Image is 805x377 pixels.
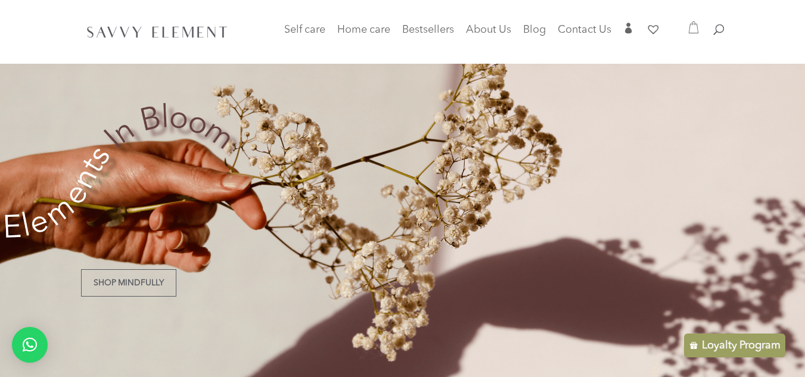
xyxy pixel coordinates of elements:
[337,26,390,49] a: Home care
[402,26,454,42] a: Bestsellers
[558,24,611,35] span: Contact Us
[523,24,546,35] span: Blog
[284,24,325,35] span: Self care
[702,338,781,353] p: Loyalty Program
[284,26,325,49] a: Self care
[623,23,634,33] span: 
[466,24,511,35] span: About Us
[402,24,454,35] span: Bestsellers
[83,22,231,41] img: SavvyElement
[337,24,390,35] span: Home care
[81,269,176,297] a: Shop Mindfully
[466,26,511,42] a: About Us
[623,23,634,42] a: 
[523,26,546,42] a: Blog
[558,26,611,42] a: Contact Us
